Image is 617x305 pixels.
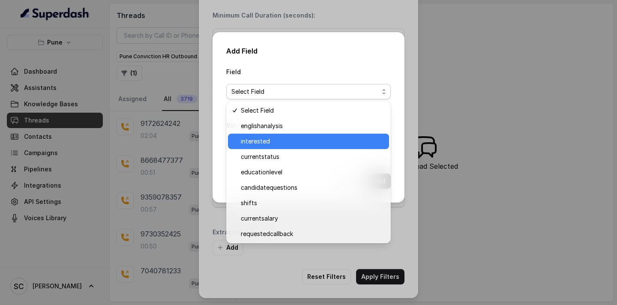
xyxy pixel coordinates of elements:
[241,121,384,131] span: englishanalysis
[241,182,384,193] span: candidatequestions
[241,105,384,116] span: Select Field
[241,152,384,162] span: currentstatus
[241,229,384,239] span: requestedcallback
[241,213,384,224] span: currentsalary
[241,167,384,177] span: educationlevel
[241,136,384,147] span: interested
[226,84,391,99] button: Select Field
[231,87,379,97] span: Select Field
[226,101,391,243] div: Select Field
[241,198,384,208] span: shifts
